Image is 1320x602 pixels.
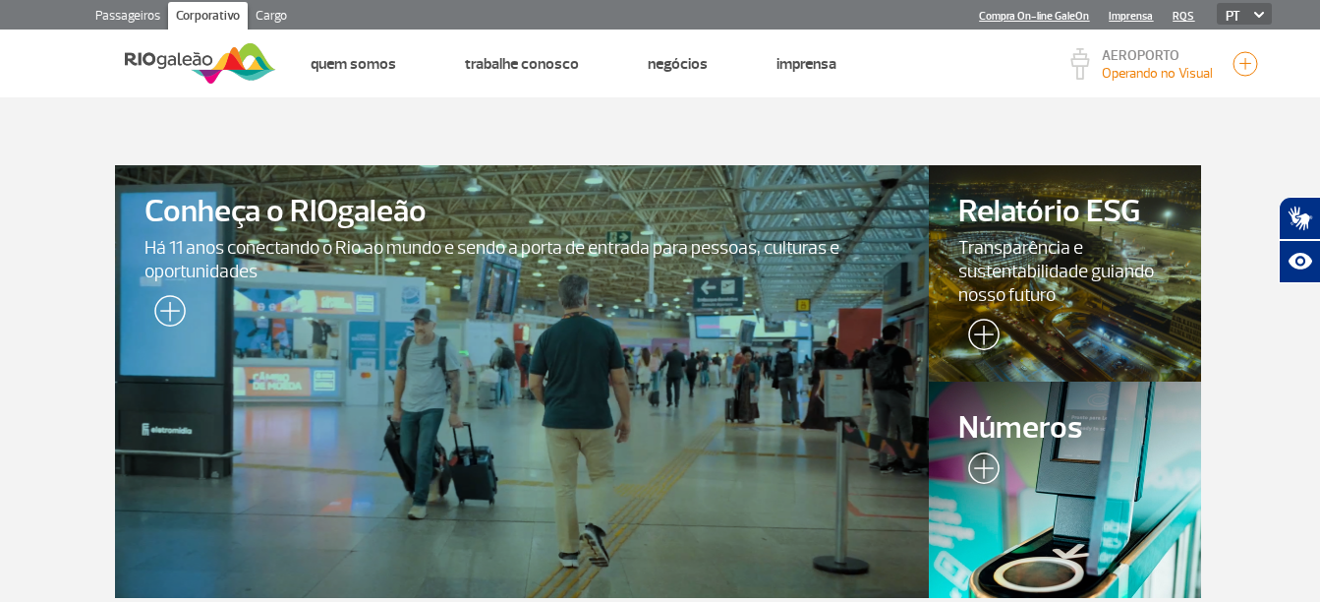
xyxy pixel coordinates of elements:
img: leia-mais [958,452,1000,492]
p: Visibilidade de 10000m [1102,63,1213,84]
a: Compra On-line GaleOn [979,10,1089,23]
a: Passageiros [87,2,168,33]
a: Imprensa [1109,10,1153,23]
a: Imprensa [776,54,836,74]
a: Cargo [248,2,295,33]
span: Conheça o RIOgaleão [144,195,900,229]
img: leia-mais [958,319,1000,358]
button: Abrir recursos assistivos. [1279,240,1320,283]
p: AEROPORTO [1102,49,1213,63]
div: Plugin de acessibilidade da Hand Talk. [1279,197,1320,283]
a: Corporativo [168,2,248,33]
span: Transparência e sustentabilidade guiando nosso futuro [958,236,1171,307]
span: Há 11 anos conectando o Rio ao mundo e sendo a porta de entrada para pessoas, culturas e oportuni... [144,236,900,283]
span: Números [958,411,1171,446]
a: Trabalhe Conosco [465,54,579,74]
a: Números [929,382,1200,598]
button: Abrir tradutor de língua de sinais. [1279,197,1320,240]
img: leia-mais [144,295,186,334]
a: RQS [1173,10,1194,23]
a: Negócios [648,54,708,74]
a: Conheça o RIOgaleãoHá 11 anos conectando o Rio ao mundo e sendo a porta de entrada para pessoas, ... [115,165,930,598]
a: Quem Somos [311,54,396,74]
a: Relatório ESGTransparência e sustentabilidade guiando nosso futuro [929,165,1200,382]
span: Relatório ESG [958,195,1171,229]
